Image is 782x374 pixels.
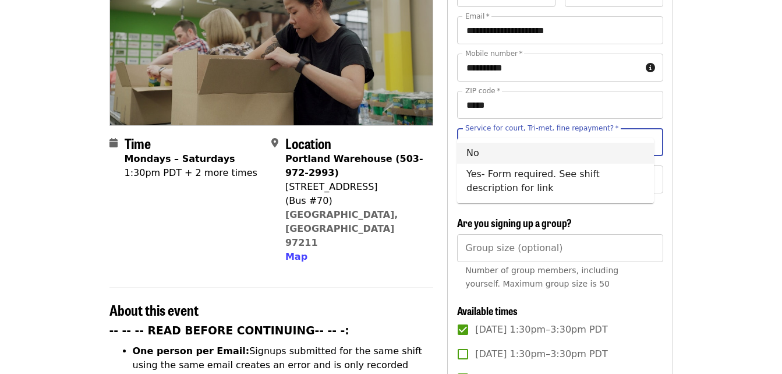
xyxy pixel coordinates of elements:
[457,164,654,199] li: Yes- Form required. See shift description for link
[285,153,423,178] strong: Portland Warehouse (503-972-2993)
[643,134,659,150] button: Close
[125,133,151,153] span: Time
[457,234,663,262] input: [object Object]
[457,215,572,230] span: Are you signing up a group?
[109,299,199,320] span: About this event
[465,87,500,94] label: ZIP code
[457,16,663,44] input: Email
[125,166,257,180] div: 1:30pm PDT + 2 more times
[285,180,424,194] div: [STREET_ADDRESS]
[457,54,641,82] input: Mobile number
[271,137,278,149] i: map-marker-alt icon
[285,133,331,153] span: Location
[628,134,644,150] button: Clear
[465,266,618,288] span: Number of group members, including yourself. Maximum group size is 50
[465,13,490,20] label: Email
[457,143,654,164] li: No
[465,50,522,57] label: Mobile number
[109,324,349,337] strong: -- -- -- READ BEFORE CONTINUING-- -- -:
[285,251,307,262] span: Map
[133,345,250,357] strong: One person per Email:
[646,62,655,73] i: circle-info icon
[125,153,235,164] strong: Mondays – Saturdays
[285,194,424,208] div: (Bus #70)
[109,137,118,149] i: calendar icon
[285,250,307,264] button: Map
[475,323,607,337] span: [DATE] 1:30pm–3:30pm PDT
[465,125,619,132] label: Service for court, Tri-met, fine repayment?
[457,303,518,318] span: Available times
[285,209,398,248] a: [GEOGRAPHIC_DATA], [GEOGRAPHIC_DATA] 97211
[457,91,663,119] input: ZIP code
[475,347,607,361] span: [DATE] 1:30pm–3:30pm PDT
